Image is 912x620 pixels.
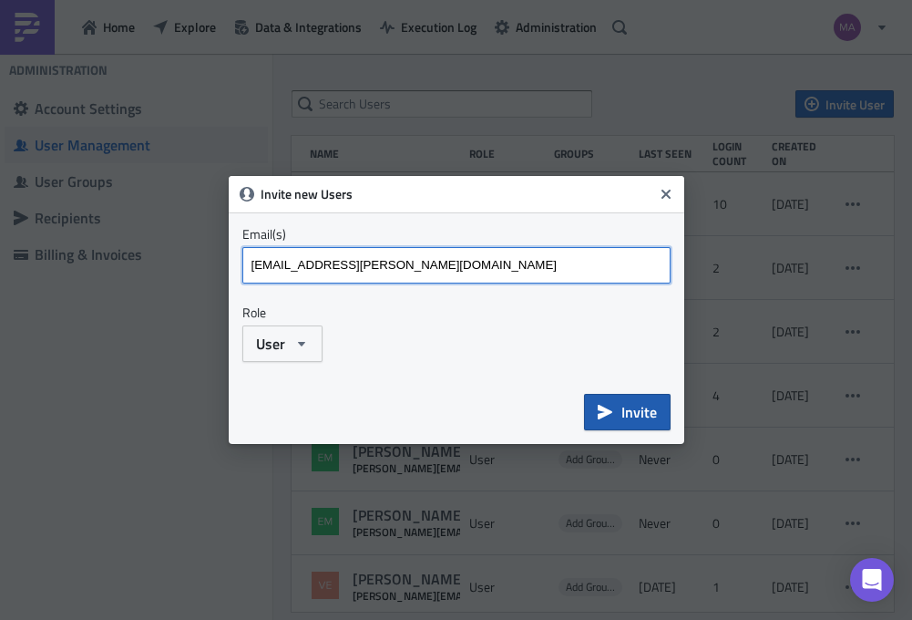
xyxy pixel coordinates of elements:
[242,305,671,321] label: Role
[247,252,671,279] input: Add one or multiple emails
[242,325,323,362] button: User
[256,333,285,355] span: User
[850,558,894,602] div: Open Intercom Messenger
[621,401,657,423] span: Invite
[584,394,671,430] button: Invite
[261,186,652,202] h6: Invite new Users
[652,181,680,208] button: Close
[242,226,671,243] label: Email(s)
